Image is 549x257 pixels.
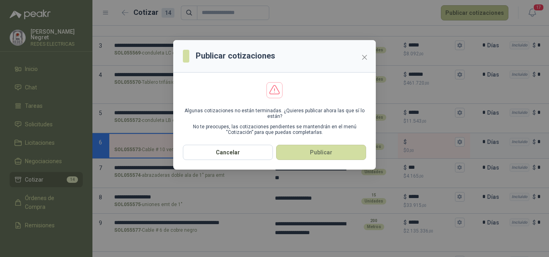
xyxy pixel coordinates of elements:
[183,124,366,135] p: No te preocupes, las cotizaciones pendientes se mantendrán en el menú “Cotización” para que pueda...
[358,51,371,64] button: Close
[361,54,368,61] span: close
[196,50,275,62] h3: Publicar cotizaciones
[183,145,273,160] button: Cancelar
[276,145,366,160] button: Publicar
[183,108,366,119] p: Algunas cotizaciones no están terminadas. ¿Quieres publicar ahora las que sí lo están?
